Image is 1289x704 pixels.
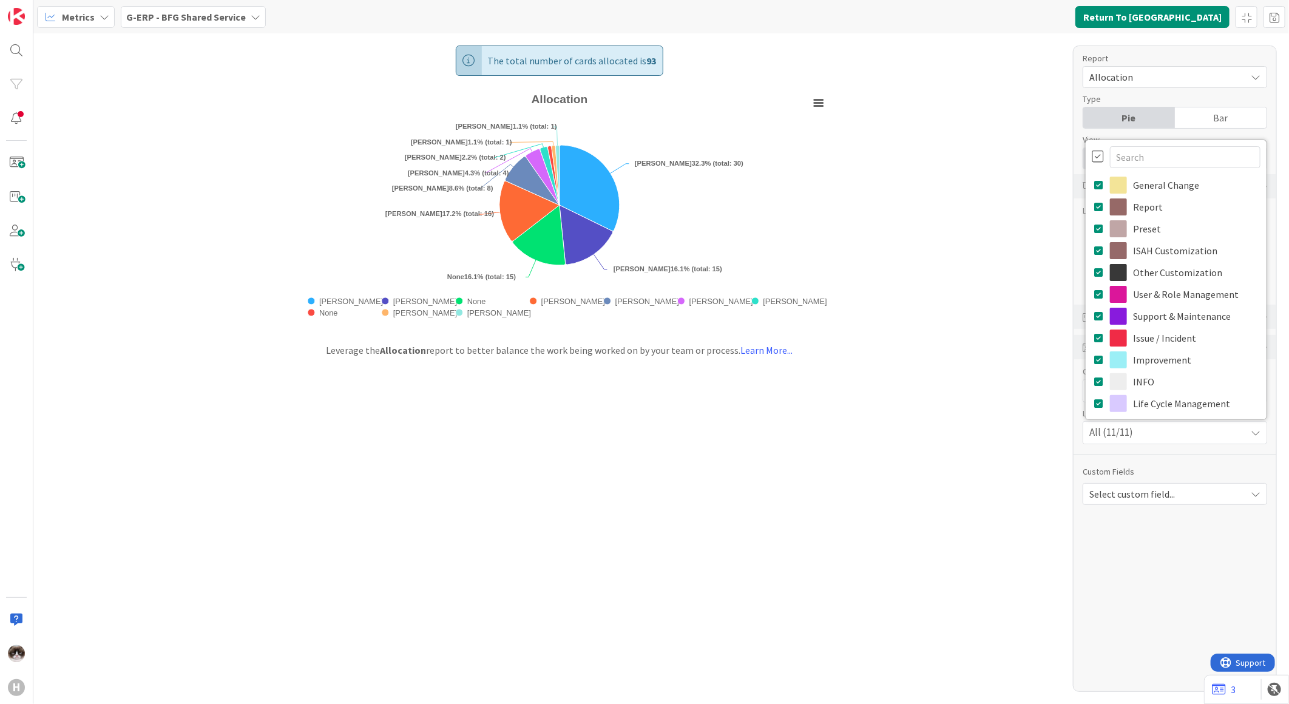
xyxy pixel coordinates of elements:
[1086,393,1267,415] a: Life Cycle Management
[411,138,512,146] text: 1.1% (total: 1)
[1089,486,1240,503] span: Select custom field...
[1083,222,1134,242] button: Label
[1089,425,1133,441] span: All (11/11)
[1083,465,1267,478] div: Custom Fields
[614,265,671,272] tspan: [PERSON_NAME]
[1086,174,1267,196] a: General Change
[447,273,516,280] text: 16.1% (total: 15)
[1086,240,1267,262] a: ISAH Customization
[1075,6,1230,28] button: Return To [GEOGRAPHIC_DATA]
[393,308,456,317] text: [PERSON_NAME]
[456,123,513,130] tspan: [PERSON_NAME]
[411,138,468,146] tspan: [PERSON_NAME]
[8,645,25,662] img: Kv
[1086,371,1267,393] a: INFO
[1083,52,1255,65] div: Report
[319,308,338,317] text: None
[1086,262,1267,283] a: Other Customization
[689,297,753,306] text: [PERSON_NAME]
[385,210,442,217] tspan: [PERSON_NAME]
[286,88,833,331] svg: Allocation
[1083,148,1145,169] div: Chart
[1083,407,1255,420] span: Labels
[1083,242,1160,261] button: Card Owner
[456,123,557,130] text: 1.1% (total: 1)
[62,10,95,24] span: Metrics
[8,8,25,25] img: Visit kanbanzone.com
[1086,218,1267,240] a: Preset
[408,169,465,177] tspan: [PERSON_NAME]
[763,297,827,306] text: [PERSON_NAME]
[1083,261,1170,280] button: Column State
[1086,327,1267,349] a: Issue / Incident
[385,210,494,217] text: 17.2% (total: 16)
[635,160,743,167] text: 32.3% (total: 30)
[635,160,692,167] tspan: [PERSON_NAME]
[1083,107,1175,128] div: Pie
[614,265,722,272] text: 16.1% (total: 15)
[740,344,793,356] a: Learn More...
[1086,349,1267,371] a: Improvement
[1083,134,1255,146] div: View
[531,93,587,106] text: Allocation
[25,2,55,16] span: Support
[405,154,462,161] tspan: [PERSON_NAME]
[1212,682,1236,697] a: 3
[380,344,426,356] b: Allocation
[408,169,509,177] text: 4.3% (total: 4)
[1086,283,1267,305] a: User & Role Management
[1086,305,1267,327] a: Support & Maintenance
[392,184,449,192] tspan: [PERSON_NAME]
[1086,196,1267,218] a: Report
[8,679,25,696] div: H
[488,46,657,75] span: The total number of cards allocated is
[1083,365,1255,378] span: Owner
[467,308,530,317] text: [PERSON_NAME]
[392,184,493,192] text: 8.6% (total: 8)
[1089,69,1240,86] span: Allocation
[467,297,485,306] text: None
[647,55,657,67] b: 93
[126,11,246,23] b: G-ERP - BFG Shared Service
[302,343,817,357] div: Leverage the report to better balance the work being worked on by your team or process.
[1175,107,1267,128] div: Bar
[1110,146,1260,168] input: Search
[1083,205,1267,217] div: Legend
[447,273,464,280] tspan: None
[405,154,506,161] text: 2.2% (total: 2)
[319,297,383,306] text: [PERSON_NAME]
[1083,280,1172,300] button: Custom Fields
[615,297,678,306] text: [PERSON_NAME]
[541,297,604,306] text: [PERSON_NAME]
[1083,93,1255,106] div: Type
[393,297,456,306] text: [PERSON_NAME]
